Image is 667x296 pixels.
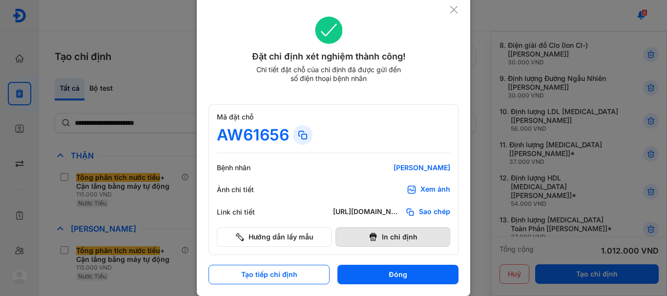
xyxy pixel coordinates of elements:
span: Sao chép [419,207,450,217]
button: In chỉ định [335,227,450,247]
div: Bệnh nhân [217,163,275,172]
div: Mã đặt chỗ [217,113,450,121]
div: Chi tiết đặt chỗ của chỉ định đã được gửi đến số điện thoại bệnh nhân [252,65,405,83]
button: Tạo tiếp chỉ định [208,265,330,284]
div: AW61656 [217,125,289,145]
button: Hướng dẫn lấy mẫu [217,227,332,247]
div: Đặt chỉ định xét nghiệm thành công! [208,50,449,63]
button: Đóng [337,265,459,284]
div: [PERSON_NAME] [333,163,450,172]
div: [URL][DOMAIN_NAME] [333,207,401,217]
div: Xem ảnh [420,185,450,195]
div: Ảnh chi tiết [217,185,275,194]
div: Link chi tiết [217,208,275,217]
